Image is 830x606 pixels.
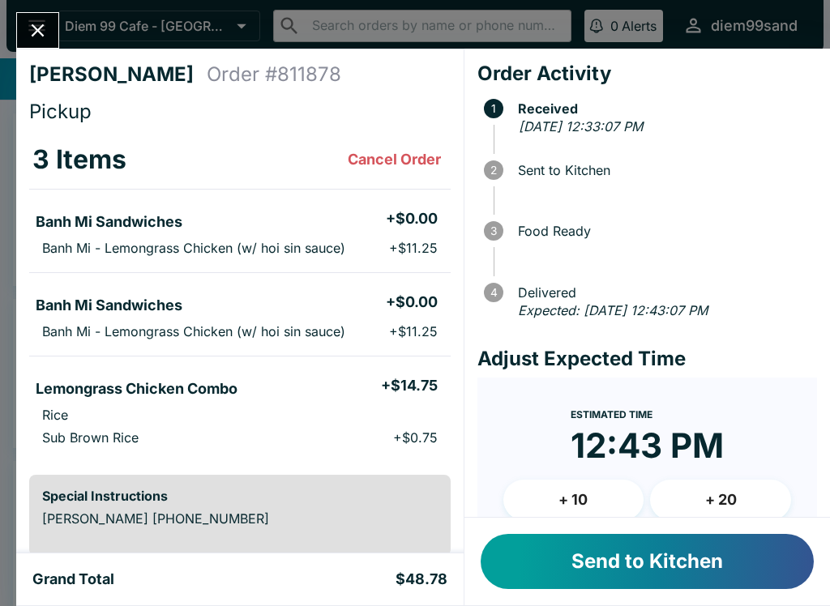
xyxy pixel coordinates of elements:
p: + $11.25 [389,240,438,256]
button: Send to Kitchen [481,534,814,589]
span: Estimated Time [571,408,652,420]
span: Delivered [510,285,817,300]
text: 4 [490,286,497,299]
h4: Adjust Expected Time [477,347,817,371]
h5: Banh Mi Sandwiches [36,212,182,232]
h5: Lemongrass Chicken Combo [36,379,237,399]
p: Sub Brown Rice [42,429,139,446]
text: 2 [490,164,497,177]
em: Expected: [DATE] 12:43:07 PM [518,302,708,318]
h4: Order Activity [477,62,817,86]
h4: [PERSON_NAME] [29,62,207,87]
p: Rice [42,407,68,423]
h3: 3 Items [32,143,126,176]
text: 3 [490,224,497,237]
h5: $48.78 [396,570,447,589]
button: + 10 [503,480,644,520]
span: Sent to Kitchen [510,163,817,177]
p: + $11.25 [389,323,438,339]
em: [DATE] 12:33:07 PM [519,118,643,134]
button: Close [17,13,58,48]
span: Food Ready [510,224,817,238]
p: + $0.75 [393,429,438,446]
time: 12:43 PM [571,425,724,467]
span: Received [510,101,817,116]
h6: Special Instructions [42,488,438,504]
h5: Banh Mi Sandwiches [36,296,182,315]
p: Banh Mi - Lemongrass Chicken (w/ hoi sin sauce) [42,323,345,339]
button: + 20 [650,480,791,520]
p: [PERSON_NAME] [PHONE_NUMBER] [42,510,438,527]
h5: Grand Total [32,570,114,589]
h4: Order # 811878 [207,62,341,87]
h5: + $0.00 [386,209,438,228]
h5: + $0.00 [386,292,438,312]
text: 1 [491,102,496,115]
table: orders table [29,130,451,462]
p: Banh Mi - Lemongrass Chicken (w/ hoi sin sauce) [42,240,345,256]
span: Pickup [29,100,92,123]
button: Cancel Order [341,143,447,176]
h5: + $14.75 [381,376,438,395]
